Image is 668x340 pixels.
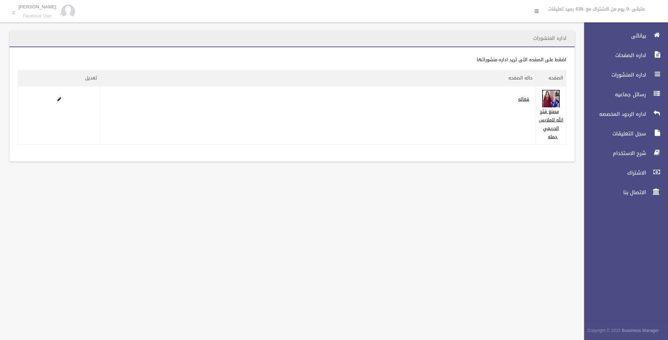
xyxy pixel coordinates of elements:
span: اداره المنشورات [578,71,648,78]
a: بياناتى [578,28,668,43]
a: Edit [542,95,560,104]
p: [PERSON_NAME] [19,4,56,9]
strong: Bussiness Manager [622,327,659,334]
span: الاتصال بنا [578,189,648,196]
a: اداره الردود المخصصه [578,106,668,122]
img: 84628273_176159830277856_972693363922829312_n.jpg [61,5,75,19]
span: رسائل جماعيه [578,91,648,98]
th: تعديل [18,70,100,86]
header: اداره المنشورات [525,31,575,45]
span: Copyright © 2015 [587,327,620,334]
th: الصفحه [536,70,566,86]
a: اداره المنشورات [578,67,668,83]
a: رسائل جماعيه [578,87,668,102]
span: سجل التعليقات [578,130,648,137]
span: بياناتى [578,32,648,39]
a: سجل التعليقات [578,126,668,141]
a: الاتصال بنا [578,185,668,200]
small: Facebook User [19,14,56,19]
a: مصنع فتح الله للملابس الحريمي جمله [539,107,563,141]
a: شرح الاستخدام [578,146,668,161]
img: 488870830_718465770694148_7441077886648382150_n.jpg [542,90,560,107]
span: اداره الصفحات [578,52,648,59]
span: اداره الردود المخصصه [578,111,648,118]
a: اداره الصفحات [578,48,668,63]
a: الاشتراك [578,165,668,180]
a: Edit [57,95,61,104]
a: فعاله [518,95,529,104]
div: اضغط على الصفحه التى تريد اداره منشوراتها [18,56,566,64]
span: شرح الاستخدام [578,150,648,157]
span: الاشتراك [578,169,648,176]
th: حاله الصفحه [100,70,536,86]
